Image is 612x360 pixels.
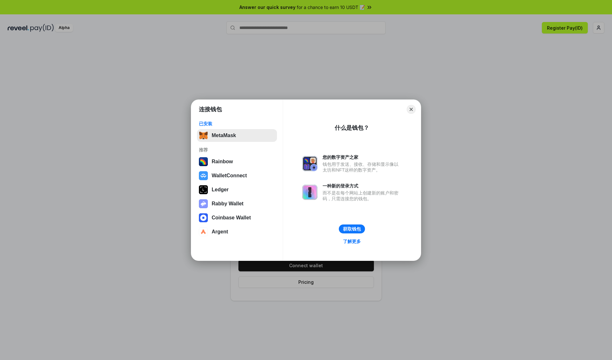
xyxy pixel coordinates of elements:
[199,213,208,222] img: svg+xml,%3Csvg%20width%3D%2228%22%20height%3D%2228%22%20viewBox%3D%220%200%2028%2028%22%20fill%3D...
[199,147,275,153] div: 推荐
[197,155,277,168] button: Rainbow
[199,199,208,208] img: svg+xml,%3Csvg%20xmlns%3D%22http%3A%2F%2Fwww.w3.org%2F2000%2Fsvg%22%20fill%3D%22none%22%20viewBox...
[199,131,208,140] img: svg+xml,%3Csvg%20fill%3D%22none%22%20height%3D%2233%22%20viewBox%3D%220%200%2035%2033%22%20width%...
[335,124,369,132] div: 什么是钱包？
[302,156,317,171] img: svg+xml,%3Csvg%20xmlns%3D%22http%3A%2F%2Fwww.w3.org%2F2000%2Fsvg%22%20fill%3D%22none%22%20viewBox...
[212,159,233,165] div: Rainbow
[197,129,277,142] button: MetaMask
[343,239,361,244] div: 了解更多
[339,224,365,233] button: 获取钱包
[343,226,361,232] div: 获取钱包
[339,237,365,246] a: 了解更多
[212,173,247,179] div: WalletConnect
[323,154,402,160] div: 您的数字资产之家
[212,229,228,235] div: Argent
[197,225,277,238] button: Argent
[199,157,208,166] img: svg+xml,%3Csvg%20width%3D%22120%22%20height%3D%22120%22%20viewBox%3D%220%200%20120%20120%22%20fil...
[199,227,208,236] img: svg+xml,%3Csvg%20width%3D%2228%22%20height%3D%2228%22%20viewBox%3D%220%200%2028%2028%22%20fill%3D...
[212,133,236,138] div: MetaMask
[197,183,277,196] button: Ledger
[323,183,402,189] div: 一种新的登录方式
[199,121,275,127] div: 已安装
[197,197,277,210] button: Rabby Wallet
[323,161,402,173] div: 钱包用于发送、接收、存储和显示像以太坊和NFT这样的数字资产。
[212,215,251,221] div: Coinbase Wallet
[199,185,208,194] img: svg+xml,%3Csvg%20xmlns%3D%22http%3A%2F%2Fwww.w3.org%2F2000%2Fsvg%22%20width%3D%2228%22%20height%3...
[407,105,416,114] button: Close
[212,201,244,207] div: Rabby Wallet
[199,171,208,180] img: svg+xml,%3Csvg%20width%3D%2228%22%20height%3D%2228%22%20viewBox%3D%220%200%2028%2028%22%20fill%3D...
[212,187,229,193] div: Ledger
[197,169,277,182] button: WalletConnect
[302,185,317,200] img: svg+xml,%3Csvg%20xmlns%3D%22http%3A%2F%2Fwww.w3.org%2F2000%2Fsvg%22%20fill%3D%22none%22%20viewBox...
[323,190,402,202] div: 而不是在每个网站上创建新的账户和密码，只需连接您的钱包。
[197,211,277,224] button: Coinbase Wallet
[199,106,222,113] h1: 连接钱包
